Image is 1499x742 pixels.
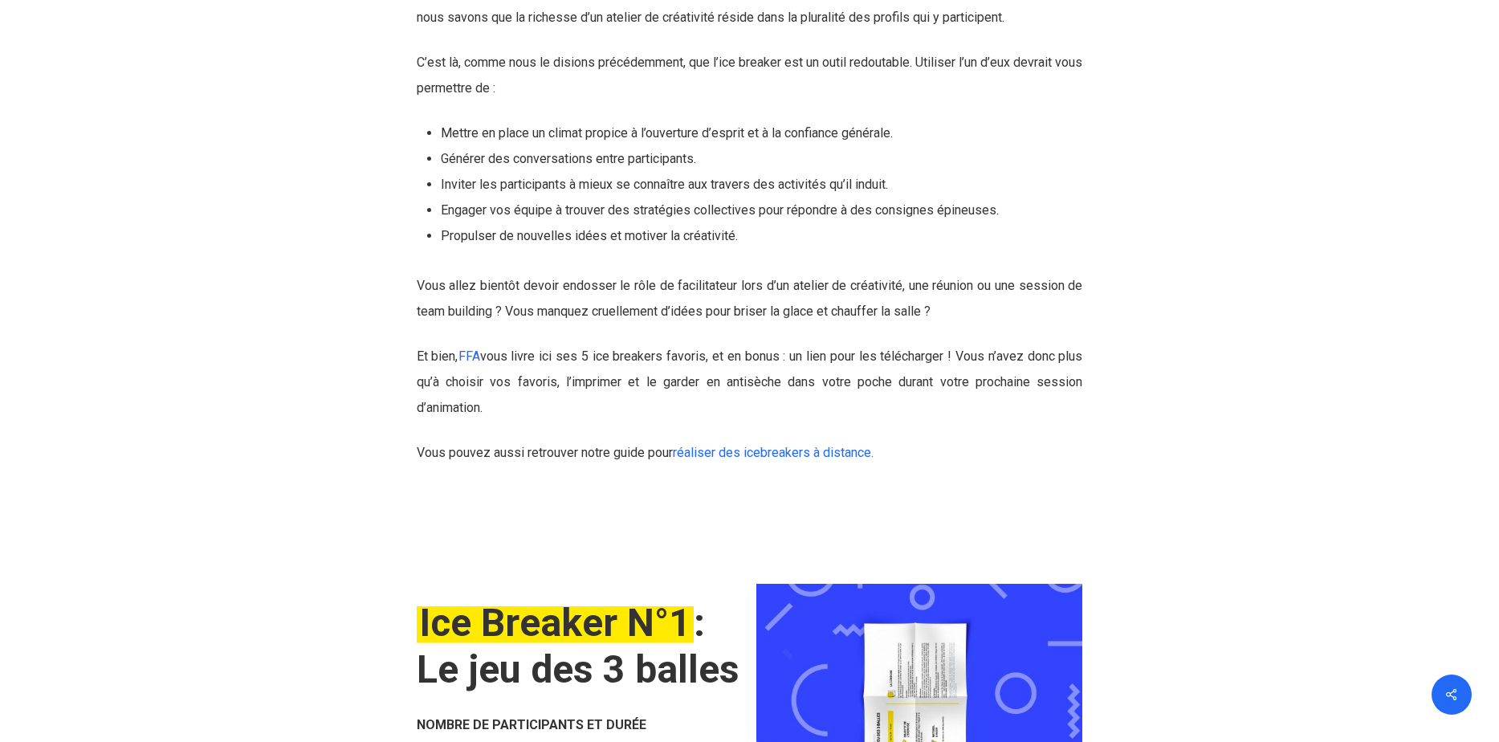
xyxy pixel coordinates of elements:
[673,445,874,460] a: réaliser des icebreakers à distance.
[417,600,694,646] em: Ice Breaker N°1
[417,55,1083,96] span: C’est là, comme nous le disions précédemment, que l’ice breaker est un outil redoutable. Utiliser...
[441,202,999,218] span: Engager vos équipe à trouver des stratégies collectives pour répondre à des consignes épineuses.
[458,349,480,364] a: FFA
[417,440,1083,466] p: Vous pouvez aussi retrouver notre guide pour
[417,278,1083,319] span: Vous allez bientôt devoir endosser le rôle de facilitateur lors d’un atelier de créativité, une r...
[441,228,738,243] span: Propulser de nouvelles idées et motiver la créativité.
[417,717,646,732] b: NOMBRE DE PARTICIPANTS ET DURÉE
[441,151,696,166] span: Générer des conversations entre participants.
[417,349,480,364] span: Et bien,
[441,125,893,141] span: Mettre en place un climat propice à l’ouverture d’esprit et à la confiance générale.
[441,177,888,192] span: Inviter les participants à mieux se connaître aux travers des activités qu’il induit.
[417,349,1083,415] span: vous livre ici ses 5 ice breakers favoris, et en bonus : un lien pour les télécharger ! Vous n’av...
[417,600,739,692] b: : Le jeu des 3 balles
